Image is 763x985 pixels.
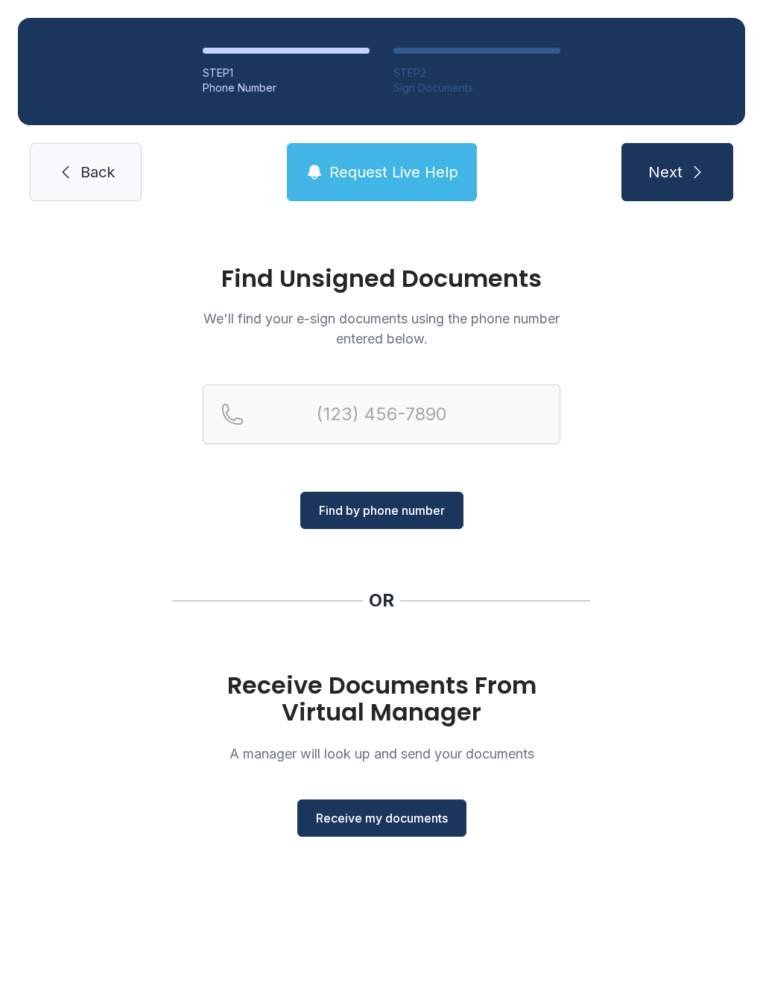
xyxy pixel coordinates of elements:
input: Reservation phone number [203,384,560,444]
div: STEP 1 [203,66,370,80]
div: Sign Documents [393,80,560,95]
span: Request Live Help [329,162,458,183]
span: Find by phone number [319,501,445,519]
div: OR [369,589,394,612]
p: A manager will look up and send your documents [203,744,560,764]
span: Next [648,162,683,183]
div: STEP 2 [393,66,560,80]
h1: Find Unsigned Documents [203,267,560,291]
span: Back [80,162,115,183]
div: Phone Number [203,80,370,95]
p: We'll find your e-sign documents using the phone number entered below. [203,308,560,349]
span: Receive my documents [316,809,448,827]
h1: Receive Documents From Virtual Manager [203,672,560,726]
